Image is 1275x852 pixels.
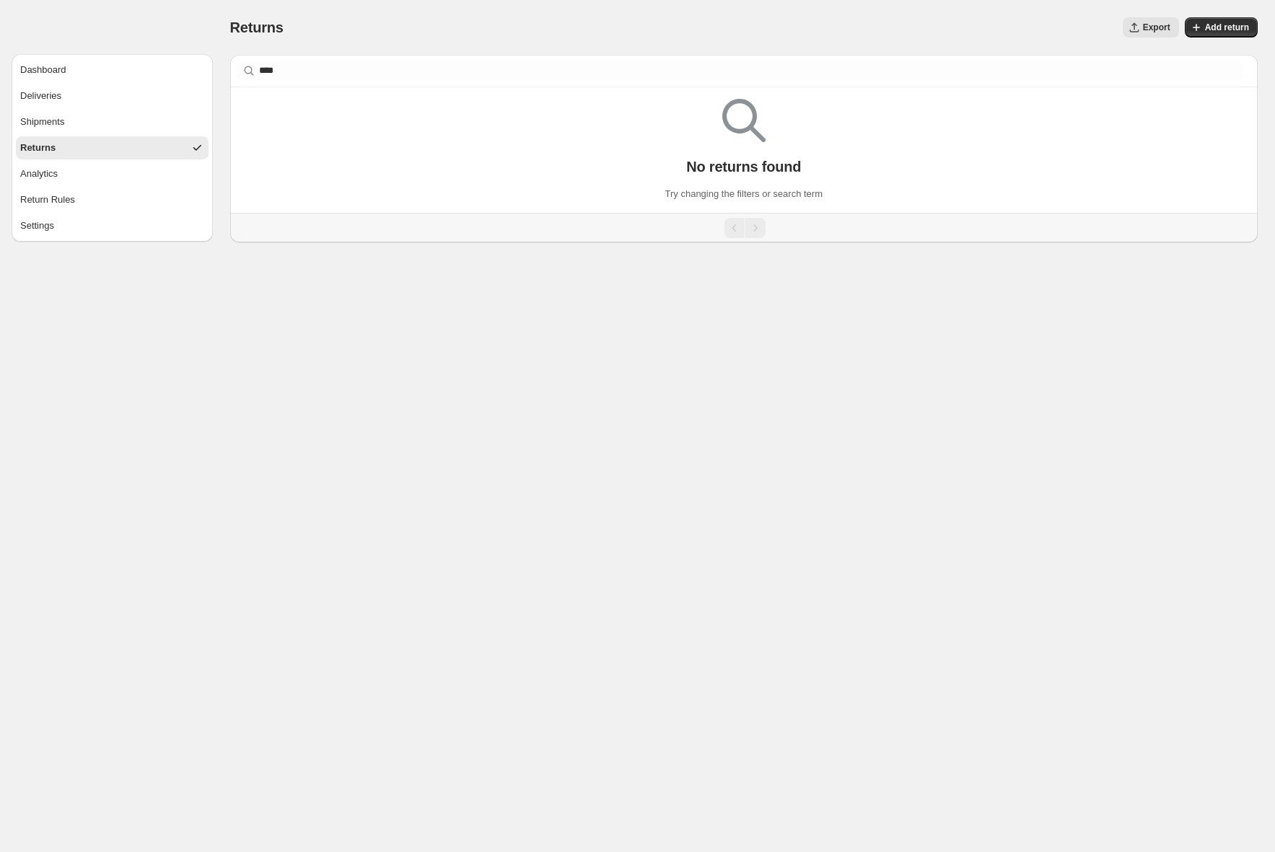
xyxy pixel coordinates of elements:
[722,99,766,142] img: Empty search results
[20,115,64,129] div: Shipments
[16,188,209,211] button: Return Rules
[230,213,1258,242] nav: Pagination
[20,193,75,207] div: Return Rules
[665,187,823,201] p: Try changing the filters or search term
[16,136,209,159] button: Returns
[1205,22,1249,33] span: Add return
[20,63,66,77] div: Dashboard
[16,58,209,82] button: Dashboard
[1185,17,1258,38] button: Add return
[16,110,209,133] button: Shipments
[1123,17,1179,38] button: Export
[686,158,801,175] p: No returns found
[20,167,58,181] div: Analytics
[16,84,209,107] button: Deliveries
[20,219,54,233] div: Settings
[16,162,209,185] button: Analytics
[230,19,284,35] span: Returns
[16,214,209,237] button: Settings
[1143,22,1170,33] span: Export
[20,141,56,155] div: Returns
[20,89,61,103] div: Deliveries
